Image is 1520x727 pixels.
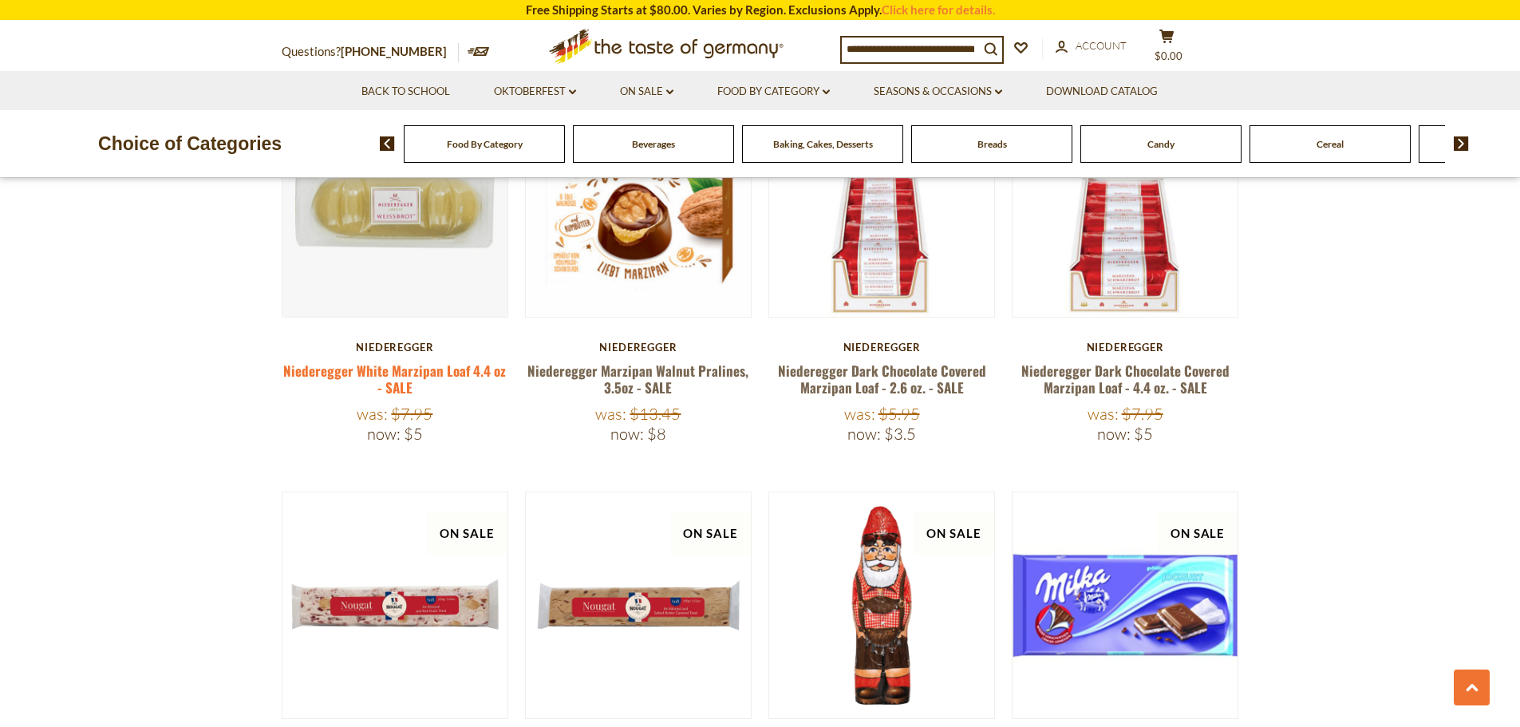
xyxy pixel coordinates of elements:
[283,361,506,397] a: Niederegger White Marzipan Loaf 4.4 oz - SALE
[884,424,916,444] span: $3.5
[1056,38,1127,55] a: Account
[494,83,576,101] a: Oktoberfest
[595,404,626,424] label: Was:
[844,404,875,424] label: Was:
[768,341,996,354] div: Niederegger
[282,492,508,718] img: Le Nougat Soft Almond & Red Fruits Nougat, 3.52 oz
[610,424,644,444] label: Now:
[1122,404,1163,424] span: $7.95
[1013,492,1238,718] img: Milka Chocolate Bar filled with Yoghurt cream 3.5 oz., - made in Germany - SALE
[357,404,388,424] label: Was:
[1454,136,1469,151] img: next arrow
[341,44,447,58] a: [PHONE_NUMBER]
[630,404,681,424] span: $13.45
[773,138,873,150] a: Baking, Cakes, Desserts
[620,83,673,101] a: On Sale
[1088,404,1119,424] label: Was:
[717,83,830,101] a: Food By Category
[977,138,1007,150] a: Breads
[1317,138,1344,150] a: Cereal
[1046,83,1158,101] a: Download Catalog
[1097,424,1131,444] label: Now:
[647,424,666,444] span: $8
[526,92,752,318] img: Niederegger Marzipan Walnut Pralines, 3.5oz - SALE
[361,83,450,101] a: Back to School
[404,424,423,444] span: $5
[282,41,459,62] p: Questions?
[778,361,986,397] a: Niederegger Dark Chocolate Covered Marzipan Loaf - 2.6 oz. - SALE
[847,424,881,444] label: Now:
[882,2,995,17] a: Click here for details.
[1012,341,1239,354] div: Niederegger
[447,138,523,150] a: Food By Category
[391,404,432,424] span: $7.95
[878,404,920,424] span: $5.95
[282,92,508,318] img: Niederegger White Marzipan Loaf 4.4 oz - SALE
[632,138,675,150] a: Beverages
[380,136,395,151] img: previous arrow
[1076,39,1127,52] span: Account
[527,361,748,397] a: Niederegger Marzipan Walnut Pralines, 3.5oz - SALE
[1143,29,1191,69] button: $0.00
[1134,424,1153,444] span: $5
[1013,92,1238,318] img: Niederegger Dark Chocolate Covered Marzipan Loaf - 4.4 oz. - SALE
[1155,49,1182,62] span: $0.00
[769,492,995,718] img: Klett Bavarian Santa Claus, Milk Chocolate, 5.3 oz
[874,83,1002,101] a: Seasons & Occasions
[1147,138,1175,150] a: Candy
[282,341,509,354] div: Niederegger
[367,424,401,444] label: Now:
[1021,361,1230,397] a: Niederegger Dark Chocolate Covered Marzipan Loaf - 4.4 oz. - SALE
[526,492,752,718] img: Le Nougat Soft Almond & Salted Butter Caramel Nougat, 3.52 oz
[525,341,752,354] div: Niederegger
[769,92,995,318] img: Niederegger Dark Chocolate Covered Marzipan Loaf - 2.6 oz. - SALE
